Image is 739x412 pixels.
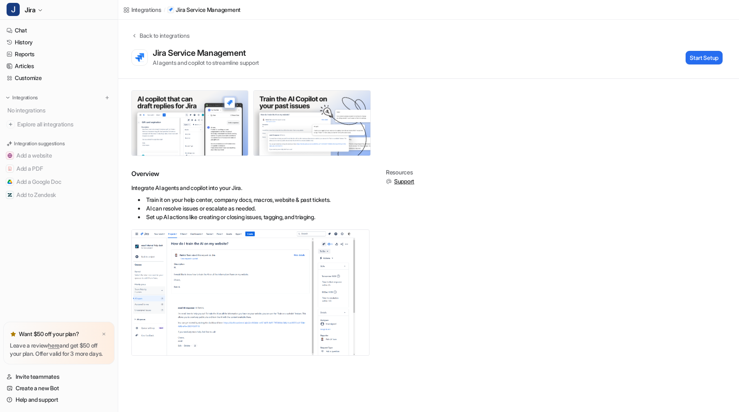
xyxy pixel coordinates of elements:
[19,330,79,338] p: Want $50 off your plan?
[17,118,111,131] span: Explore all integrations
[131,5,161,14] div: Integrations
[104,95,110,101] img: menu_add.svg
[48,342,60,349] a: here
[7,153,12,158] img: Add a website
[3,94,40,102] button: Integrations
[3,37,115,48] a: History
[14,140,64,147] p: Integration suggestions
[3,25,115,36] a: Chat
[138,213,369,221] li: Set up AI actions like creating or closing issues, tagging, and triaging.
[153,48,249,58] div: Jira Service Management
[132,230,355,355] img: Jira AI agent
[386,177,414,185] button: Support
[3,175,115,188] button: Add a Google DocAdd a Google Doc
[138,204,369,213] li: AI can resolve issues or escalate as needed.
[164,6,165,14] span: /
[101,332,106,337] img: x
[131,169,369,179] h2: Overview
[3,60,115,72] a: Articles
[138,195,369,204] li: Train it on your help center, company docs, macros, website & past tickets.
[7,120,15,128] img: explore all integrations
[131,31,189,48] button: Back to integrations
[153,58,259,67] div: AI agents and copilot to streamline support
[137,31,189,40] div: Back to integrations
[686,51,723,64] button: Start Setup
[386,169,414,176] div: Resources
[3,119,115,130] a: Explore all integrations
[131,183,369,221] div: Integrate AI agents and copilot into your Jira.
[3,382,115,394] a: Create a new Bot
[5,103,115,117] div: No integrations
[12,94,38,101] p: Integrations
[3,149,115,162] button: Add a websiteAdd a website
[7,192,12,197] img: Add to Zendesk
[5,95,11,101] img: expand menu
[386,179,392,184] img: support.svg
[123,5,161,14] a: Integrations
[3,371,115,382] a: Invite teammates
[10,331,16,337] img: star
[10,341,108,358] p: Leave a review and get $50 off your plan. Offer valid for 3 more days.
[3,188,115,201] button: Add to ZendeskAdd to Zendesk
[169,8,173,11] img: Jira Service Management icon
[3,48,115,60] a: Reports
[3,162,115,175] button: Add a PDFAdd a PDF
[3,394,115,405] a: Help and support
[3,72,115,84] a: Customize
[7,179,12,184] img: Add a Google Doc
[176,6,241,14] p: Jira Service Management
[7,3,20,16] span: J
[394,177,414,185] span: Support
[7,166,12,171] img: Add a PDF
[168,6,241,14] a: Jira Service Management iconJira Service Management
[25,4,35,16] span: Jira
